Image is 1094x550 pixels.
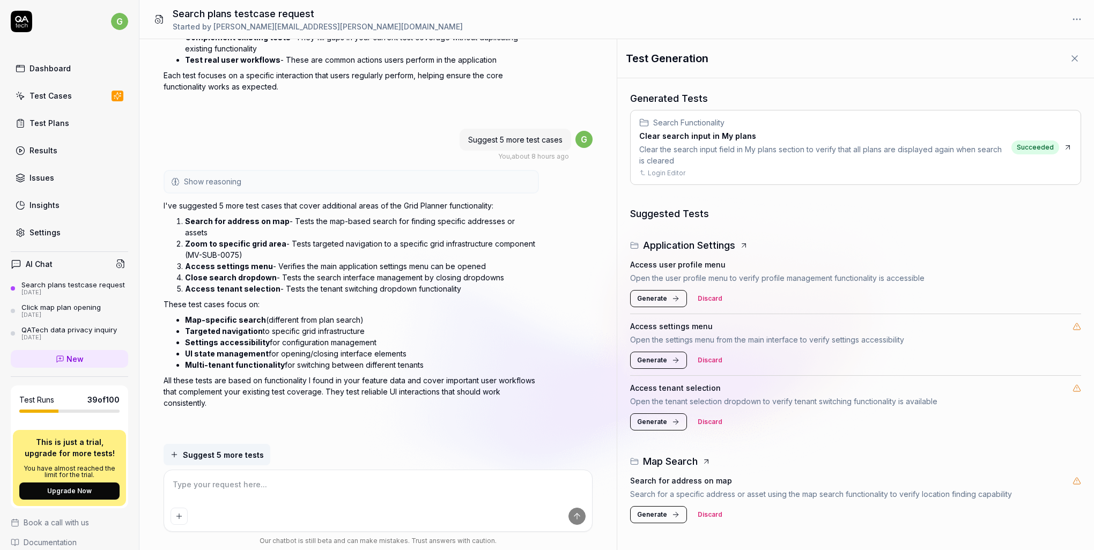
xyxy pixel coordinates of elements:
a: Dashboard [11,58,128,79]
div: Results [29,145,57,156]
button: g [111,11,128,32]
li: (different from plan search) [185,314,539,325]
button: Generate [630,506,687,523]
h4: Access user profile menu [630,259,726,270]
li: - Verifies the main application settings menu can be opened [185,261,539,272]
a: Results [11,140,128,161]
button: Discard [691,290,729,307]
li: for configuration management [185,337,539,348]
li: - Tests the map-based search for finding specific addresses or assets [185,215,539,238]
p: Open the settings menu from the main interface to verify settings accessibility [630,334,1081,345]
div: Clear the search input field in My plans section to verify that all plans are displayed again whe... [639,144,1007,166]
strong: Zoom to specific grid area [185,239,286,248]
a: Issues [11,167,128,188]
h4: Access settings menu [630,321,713,332]
p: I've suggested 5 more test cases that cover additional areas of the Grid Planner functionality: [164,200,539,211]
li: - Tests the tenant switching dropdown functionality [185,283,539,294]
button: Show reasoning [165,171,538,192]
button: Generate [630,413,687,430]
div: [DATE] [21,311,101,319]
div: Click map plan opening [21,303,101,311]
strong: Access settings menu [185,262,273,271]
strong: Access tenant selection [185,284,280,293]
p: Open the user profile menu to verify profile management functionality is accessible [630,272,1081,284]
div: Test Plans [29,117,69,129]
div: Insights [29,199,60,211]
span: 39 of 100 [87,394,120,405]
span: g [111,13,128,30]
a: Documentation [11,537,128,548]
div: Issues [29,172,54,183]
strong: Complement existing tests [185,33,291,42]
a: QATech data privacy inquiry[DATE] [11,325,128,341]
h5: Test Runs [19,395,54,405]
div: Our chatbot is still beta and can make mistakes. Trust answers with caution. [164,536,593,546]
button: Discard [691,352,729,369]
div: Started by [173,21,463,32]
strong: UI state management [185,349,269,358]
a: Test Cases [11,85,128,106]
p: These test cases focus on: [164,299,539,310]
div: Test Cases [29,90,72,101]
strong: Close search dropdown [185,273,277,282]
li: - They fill gaps in your current test coverage without duplicating existing functionality [185,32,539,54]
strong: Targeted navigation [185,326,263,336]
span: You [498,152,510,160]
span: Documentation [24,537,77,548]
h1: Search plans testcase request [173,6,463,21]
li: to specific grid infrastructure [185,325,539,337]
span: Show reasoning [184,176,241,187]
button: Add attachment [171,508,188,525]
h1: Test Generation [626,50,708,66]
span: Book a call with us [24,517,89,528]
h4: AI Chat [26,258,53,270]
button: Suggest 5 more tests [164,444,270,465]
h3: Generated Tests [630,91,1081,106]
span: New [66,353,84,365]
li: for switching between different tenants [185,359,539,370]
button: Generate [630,352,687,369]
span: g [575,131,593,148]
div: Search plans testcase request [21,280,125,289]
p: Each test focuses on a specific interaction that users regularly perform, helping ensure the core... [164,70,539,92]
p: This is just a trial, upgrade for more tests! [19,436,120,459]
h3: Map Search [643,454,698,469]
a: Click map plan opening[DATE] [11,303,128,319]
span: Generate [637,510,667,519]
div: QATech data privacy inquiry [21,325,117,334]
p: All these tests are based on functionality I found in your feature data and cover important user ... [164,375,539,408]
div: Dashboard [29,63,71,74]
span: Generate [637,417,667,427]
span: Generate [637,294,667,303]
div: , about 8 hours ago [498,152,569,161]
span: Suggest 5 more tests [183,449,264,460]
strong: Map-specific search [185,315,266,324]
p: Search for a specific address or asset using the map search functionality to verify location find... [630,488,1081,500]
h3: Suggested Tests [630,206,1081,221]
span: Generate [637,355,667,365]
button: Generate [630,290,687,307]
li: for opening/closing interface elements [185,348,539,359]
span: [PERSON_NAME][EMAIL_ADDRESS][PERSON_NAME][DOMAIN_NAME] [213,22,463,31]
div: Settings [29,227,61,238]
a: Search FunctionalityClear search input in My plansClear the search input field in My plans sectio... [630,110,1081,185]
span: Succeeded [1011,140,1059,154]
strong: Test real user workflows [185,55,280,64]
strong: Multi-tenant functionality [185,360,285,369]
a: New [11,350,128,368]
a: Test Plans [11,113,128,133]
li: - Tests targeted navigation to a specific grid infrastructure component (MV-SUB-0075) [185,238,539,261]
button: Discard [691,506,729,523]
p: You have almost reached the limit for the trial. [19,465,120,478]
a: Book a call with us [11,517,128,528]
a: Login Editor [648,168,685,178]
h3: Clear search input in My plans [639,130,1007,142]
strong: Search for address on map [185,217,290,226]
div: [DATE] [21,334,117,341]
div: [DATE] [21,289,125,296]
a: Insights [11,195,128,215]
span: Suggest 5 more test cases [468,135,563,144]
button: Discard [691,413,729,430]
button: Upgrade Now [19,482,120,500]
li: - Tests the search interface management by closing dropdowns [185,272,539,283]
